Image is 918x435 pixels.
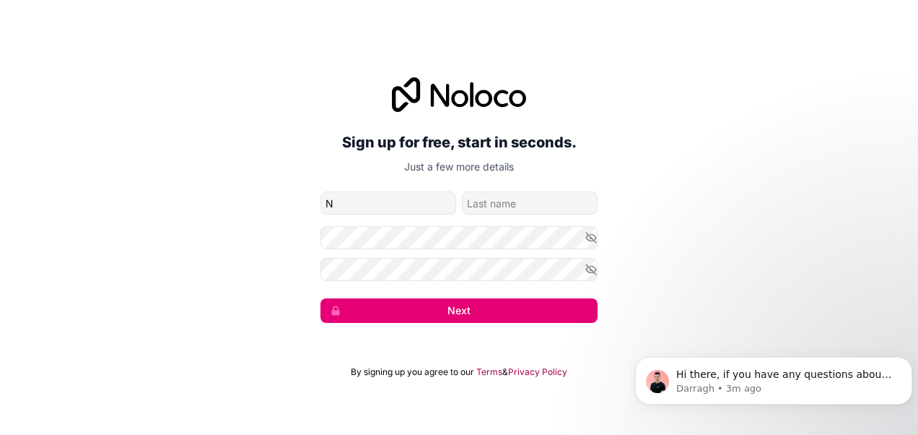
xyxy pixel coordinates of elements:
[320,226,598,249] input: Password
[320,160,598,174] p: Just a few more details
[502,366,508,378] span: &
[351,366,474,378] span: By signing up you agree to our
[629,327,918,428] iframe: Intercom notifications message
[320,258,598,281] input: Confirm password
[320,298,598,323] button: Next
[462,191,598,215] input: family-name
[320,191,456,215] input: given-name
[320,129,598,155] h2: Sign up for free, start in seconds.
[476,366,502,378] a: Terms
[508,366,567,378] a: Privacy Policy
